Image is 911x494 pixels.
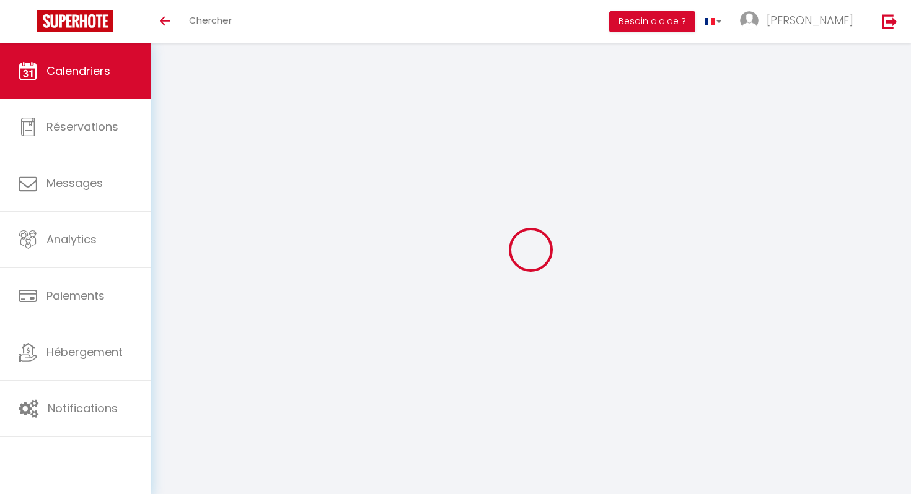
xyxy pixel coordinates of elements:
img: ... [740,11,759,30]
span: [PERSON_NAME] [767,12,853,28]
img: Super Booking [37,10,113,32]
img: logout [882,14,897,29]
span: Analytics [46,232,97,247]
span: Paiements [46,288,105,303]
span: Hébergement [46,344,123,360]
span: Notifications [48,401,118,416]
span: Messages [46,175,103,191]
span: Chercher [189,14,232,27]
span: Réservations [46,119,118,134]
span: Calendriers [46,63,110,79]
button: Besoin d'aide ? [609,11,695,32]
